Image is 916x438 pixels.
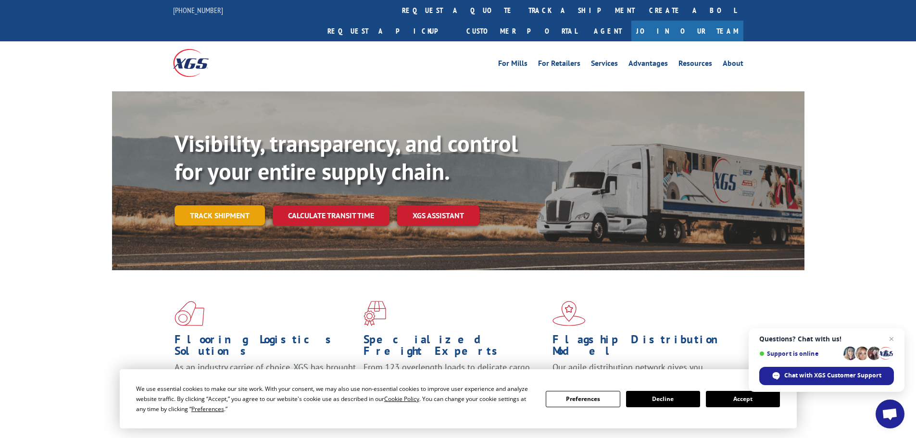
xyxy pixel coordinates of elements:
img: xgs-icon-focused-on-flooring-red [364,301,386,326]
button: Decline [626,391,700,407]
h1: Specialized Freight Experts [364,334,545,362]
a: About [723,60,743,70]
span: As an industry carrier of choice, XGS has brought innovation and dedication to flooring logistics... [175,362,356,396]
a: Calculate transit time [273,205,389,226]
div: Chat with XGS Customer Support [759,367,894,385]
b: Visibility, transparency, and control for your entire supply chain. [175,128,518,186]
div: Open chat [876,400,904,428]
a: For Retailers [538,60,580,70]
a: XGS ASSISTANT [397,205,479,226]
a: Customer Portal [459,21,584,41]
button: Preferences [546,391,620,407]
a: Track shipment [175,205,265,225]
span: Cookie Policy [384,395,419,403]
button: Accept [706,391,780,407]
p: From 123 overlength loads to delicate cargo, our experienced staff knows the best way to move you... [364,362,545,404]
a: Services [591,60,618,70]
span: Preferences [191,405,224,413]
a: Agent [584,21,631,41]
h1: Flooring Logistics Solutions [175,334,356,362]
a: Join Our Team [631,21,743,41]
div: Cookie Consent Prompt [120,369,797,428]
span: Support is online [759,350,840,357]
span: Chat with XGS Customer Support [784,371,881,380]
img: xgs-icon-flagship-distribution-model-red [552,301,586,326]
h1: Flagship Distribution Model [552,334,734,362]
span: Questions? Chat with us! [759,335,894,343]
div: We use essential cookies to make our site work. With your consent, we may also use non-essential ... [136,384,534,414]
a: [PHONE_NUMBER] [173,5,223,15]
a: Resources [678,60,712,70]
a: For Mills [498,60,527,70]
a: Request a pickup [320,21,459,41]
img: xgs-icon-total-supply-chain-intelligence-red [175,301,204,326]
span: Close chat [886,333,897,345]
a: Advantages [628,60,668,70]
span: Our agile distribution network gives you nationwide inventory management on demand. [552,362,729,384]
